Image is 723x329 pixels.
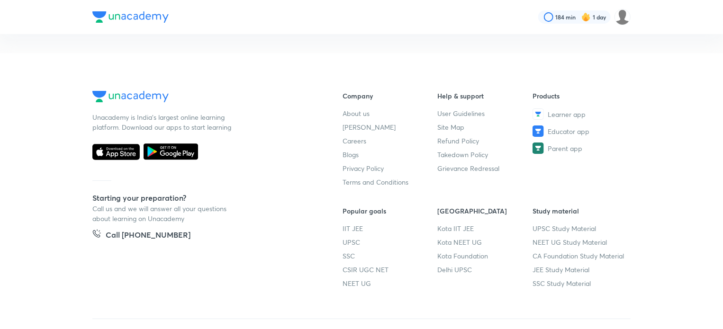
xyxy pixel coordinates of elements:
[343,150,438,160] a: Blogs
[533,265,628,275] a: JEE Study Material
[92,229,190,242] a: Call [PHONE_NUMBER]
[438,150,533,160] a: Takedown Policy
[533,223,628,233] a: UPSC Study Material
[343,251,438,261] a: SSC
[533,142,544,154] img: Parent app
[438,163,533,173] a: Grievance Redressal
[438,251,533,261] a: Kota Foundation
[343,278,438,288] a: NEET UG
[92,112,235,132] p: Unacademy is India’s largest online learning platform. Download our apps to start learning
[438,237,533,247] a: Kota NEET UG
[92,91,169,102] img: Company Logo
[106,229,190,242] h5: Call [PHONE_NUMBER]
[438,122,533,132] a: Site Map
[343,108,438,118] a: About us
[438,206,533,216] h6: [GEOGRAPHIC_DATA]
[343,136,366,146] span: Careers
[92,91,312,105] a: Company Logo
[533,108,628,120] a: Learner app
[343,122,438,132] a: [PERSON_NAME]
[343,223,438,233] a: IIT JEE
[92,204,235,223] p: Call us and we will answer all your questions about learning on Unacademy
[533,278,628,288] a: SSC Study Material
[343,177,438,187] a: Terms and Conditions
[615,9,631,25] img: Kumarica
[533,142,628,154] a: Parent app
[343,91,438,101] h6: Company
[548,143,582,153] span: Parent app
[533,108,544,120] img: Learner app
[533,125,628,137] a: Educator app
[438,108,533,118] a: User Guidelines
[533,206,628,216] h6: Study material
[533,251,628,261] a: CA Foundation Study Material
[343,265,438,275] a: CSIR UGC NET
[533,91,628,101] h6: Products
[438,223,533,233] a: Kota IIT JEE
[533,237,628,247] a: NEET UG Study Material
[438,136,533,146] a: Refund Policy
[548,109,586,119] span: Learner app
[548,126,589,136] span: Educator app
[343,136,438,146] a: Careers
[343,163,438,173] a: Privacy Policy
[343,206,438,216] h6: Popular goals
[581,12,591,22] img: streak
[438,265,533,275] a: Delhi UPSC
[533,125,544,137] img: Educator app
[92,11,169,23] img: Company Logo
[92,192,312,204] h5: Starting your preparation?
[438,91,533,101] h6: Help & support
[343,237,438,247] a: UPSC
